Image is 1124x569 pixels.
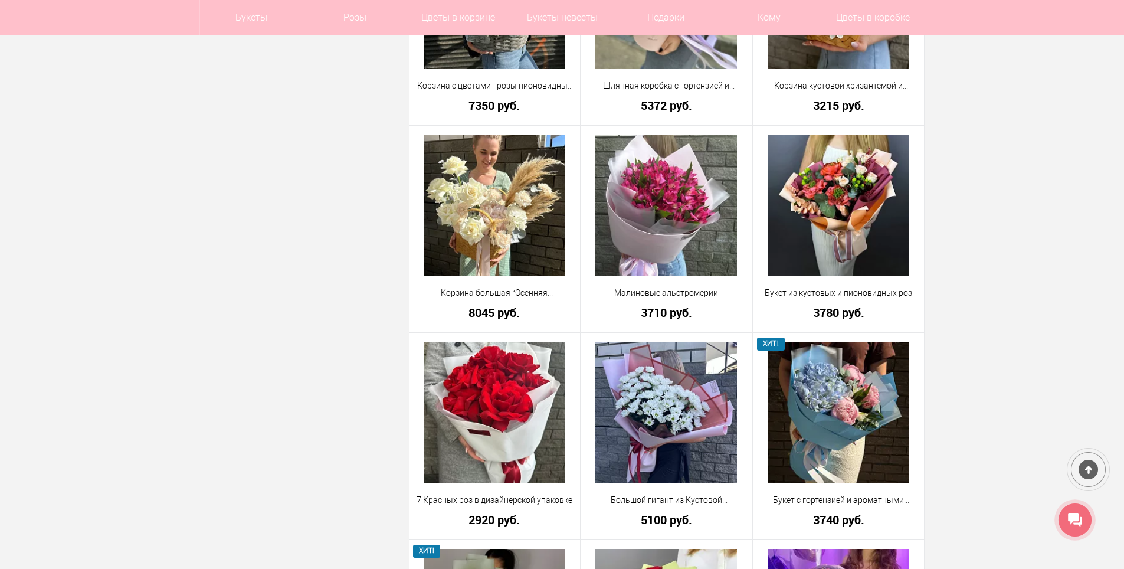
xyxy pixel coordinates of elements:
a: 7 Красных роз в дизайнерской упаковке [417,494,573,506]
img: Большой гигант из Кустовой Хризантемы [595,342,737,483]
a: 5372 руб. [588,99,745,112]
a: Букет с гортензией и ароматными пионами [761,494,917,506]
img: Малиновые альстромерии [595,135,737,276]
a: 8045 руб. [417,306,573,319]
img: Букет с гортензией и ароматными пионами [768,342,909,483]
a: Корзина большая “Осенняя композиция” [417,287,573,299]
span: ХИТ! [757,338,785,350]
a: 3780 руб. [761,306,917,319]
a: Корзина с цветами - розы пионовидные и голубая гортензия [417,80,573,92]
a: 2920 руб. [417,514,573,526]
a: 3740 руб. [761,514,917,526]
a: Малиновые альстромерии [588,287,745,299]
span: ХИТ! [413,545,441,557]
img: Корзина большая “Осенняя композиция” [424,135,565,276]
a: 3710 руб. [588,306,745,319]
a: 7350 руб. [417,99,573,112]
a: Шляпная коробка с гортензией и лотосом [588,80,745,92]
img: Букет из кустовых и пионовидных роз [768,135,909,276]
a: 5100 руб. [588,514,745,526]
a: Букет из кустовых и пионовидных роз [761,287,917,299]
a: Корзина кустовой хризантемой и матрикарией [761,80,917,92]
img: 7 Красных роз в дизайнерской упаковке [424,342,565,483]
a: Большой гигант из Кустовой Хризантемы [588,494,745,506]
a: 3215 руб. [761,99,917,112]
